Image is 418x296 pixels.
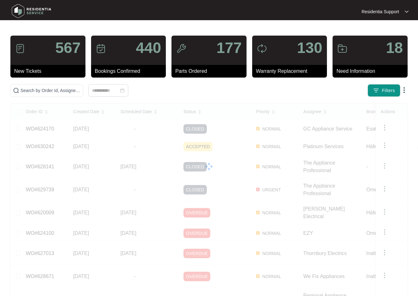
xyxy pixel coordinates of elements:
p: Warranty Replacement [256,67,327,75]
p: Need Information [336,67,408,75]
img: dropdown arrow [400,86,408,94]
span: Filters [382,87,395,94]
p: 18 [386,40,403,55]
p: Residentia Support [362,9,399,15]
img: icon [96,44,106,54]
img: icon [337,44,347,54]
button: filter iconFilters [368,84,400,97]
img: dropdown arrow [405,10,409,13]
img: residentia service logo [9,2,54,20]
p: 567 [55,40,81,55]
img: icon [257,44,267,54]
img: search-icon [13,87,19,94]
p: Parts Ordered [175,67,247,75]
img: filter icon [373,87,379,94]
p: New Tickets [14,67,85,75]
p: 130 [297,40,322,55]
p: Bookings Confirmed [95,67,166,75]
input: Search by Order Id, Assignee Name, Customer Name, Brand and Model [20,87,80,94]
p: 177 [217,40,242,55]
p: 440 [136,40,161,55]
img: icon [15,44,25,54]
img: icon [176,44,186,54]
